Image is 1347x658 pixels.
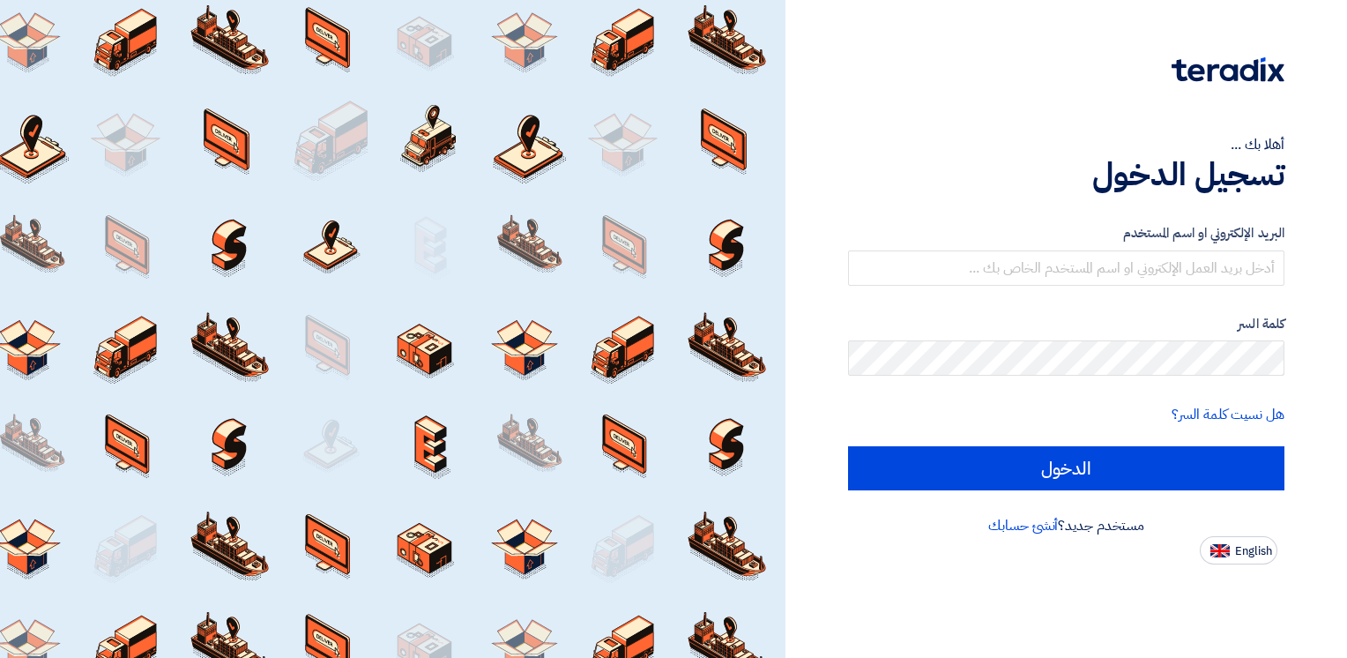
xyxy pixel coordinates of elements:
[1235,545,1272,557] span: English
[848,250,1284,286] input: أدخل بريد العمل الإلكتروني او اسم المستخدم الخاص بك ...
[848,155,1284,194] h1: تسجيل الدخول
[848,223,1284,243] label: البريد الإلكتروني او اسم المستخدم
[1172,57,1284,82] img: Teradix logo
[988,515,1058,536] a: أنشئ حسابك
[1210,544,1230,557] img: en-US.png
[848,515,1284,536] div: مستخدم جديد؟
[848,446,1284,490] input: الدخول
[1172,404,1284,425] a: هل نسيت كلمة السر؟
[848,134,1284,155] div: أهلا بك ...
[848,314,1284,334] label: كلمة السر
[1200,536,1277,565] button: English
